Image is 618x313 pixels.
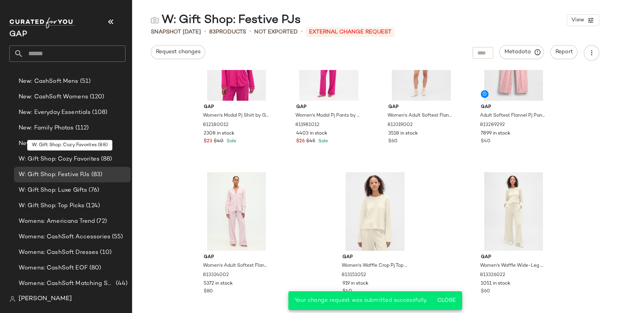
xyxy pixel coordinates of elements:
[436,297,456,304] span: Close
[100,155,112,164] span: (88)
[481,254,546,261] span: Gap
[95,217,107,226] span: (72)
[571,17,584,23] span: View
[481,104,546,111] span: Gap
[388,138,398,145] span: $60
[19,108,91,117] span: New: Everyday Essentials
[480,122,505,129] span: 813289292
[225,139,236,144] span: Sale
[388,104,454,111] span: Gap
[504,49,539,56] span: Metadata
[99,139,112,148] span: (88)
[481,130,510,137] span: 7899 in stock
[98,248,112,257] span: (10)
[9,30,27,38] span: Current Company Name
[19,264,88,273] span: Womens: CashSoft EOF
[110,233,123,241] span: (55)
[306,27,395,37] p: External Change Request
[91,108,107,117] span: (108)
[204,280,233,287] span: 5372 in stock
[388,112,453,119] span: Women's Adult Softest Flannel [PERSON_NAME] Set by Gap Pink Plaid Size S
[342,254,408,261] span: Gap
[88,93,105,101] span: (120)
[480,262,546,269] span: Women's Waffle Wide-Leg Pj Pants by Gap Chino Pant Beige Size XS
[555,49,573,55] span: Report
[342,280,368,287] span: 919 in stock
[151,12,301,28] div: W: Gift Shop: Festive PJs
[295,297,428,303] span: Your change request was submitted successfully.
[204,138,212,145] span: $23
[19,186,87,195] span: W: Gift Shop: Luxe Gifts
[155,49,201,55] span: Request changes
[19,294,72,304] span: [PERSON_NAME]
[567,14,599,26] button: View
[9,17,75,28] img: cfy_white_logo.C9jOOHJF.svg
[295,122,319,129] span: 811981012
[151,45,205,59] button: Request changes
[84,201,100,210] span: (124)
[342,272,366,279] span: 813151052
[481,138,491,145] span: $40
[203,112,269,119] span: Women's Modal Pj Shirt by Gap Bright Fuchsia Pink Size S
[204,27,206,37] span: •
[87,186,99,195] span: (76)
[204,130,234,137] span: 2308 in stock
[306,138,315,145] span: $45
[79,77,91,86] span: (51)
[114,279,127,288] span: (44)
[254,28,298,36] span: Not Exported
[197,172,276,251] img: cn60337792.jpg
[19,248,98,257] span: Womens: CashSoft Dresses
[214,138,223,145] span: $40
[481,288,490,295] span: $60
[342,288,352,295] span: $40
[480,272,505,279] span: 813326022
[296,104,362,111] span: Gap
[203,272,229,279] span: 813324002
[550,45,578,59] button: Report
[151,28,201,36] span: Snapshot [DATE]
[209,29,216,35] span: 83
[388,122,413,129] span: 813319002
[19,217,95,226] span: Womens: Americana Trend
[433,294,459,308] button: Close
[19,279,114,288] span: Womens: CashSoft Matching Sets
[204,104,269,111] span: Gap
[19,170,90,179] span: W: Gift Shop: Festive PJs
[88,264,101,273] span: (80)
[19,155,100,164] span: W: Gift Shop: Cozy Favorites
[209,28,246,36] div: Products
[481,280,510,287] span: 1051 in stock
[296,130,327,137] span: 4403 in stock
[19,77,79,86] span: New: CashSoft Mens
[475,172,553,251] img: cn60149424.jpg
[19,233,110,241] span: Womens: CashSoft Accessories
[301,27,303,37] span: •
[9,296,16,302] img: svg%3e
[19,124,74,133] span: New: Family Photos
[19,93,88,101] span: New: CashSoft Womens
[19,201,84,210] span: W: Gift Shop: Top Picks
[249,27,251,37] span: •
[204,288,213,295] span: $80
[388,130,418,137] span: 3518 in stock
[499,45,544,59] button: Metadata
[19,139,99,148] span: New: Seasonal Celebrations
[296,138,305,145] span: $26
[336,172,414,251] img: cn60149442.jpg
[90,170,103,179] span: (83)
[204,254,269,261] span: Gap
[151,16,159,24] img: svg%3e
[480,112,546,119] span: Adult Softest Flannel Pj Pants by Gap Red Stripe Size S
[203,122,229,129] span: 812180012
[317,139,328,144] span: Sale
[295,112,361,119] span: Women's Modal Pj Pants by Gap Bright Fuchsia Pink Tall Size S
[203,262,269,269] span: Women's Adult Softest Flannel Pj Set by Gap Pink Plaid Petite Size L
[74,124,89,133] span: (112)
[342,262,407,269] span: Women's Waffle Crop Pj Top by Gap Chino Pant Beige Size XS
